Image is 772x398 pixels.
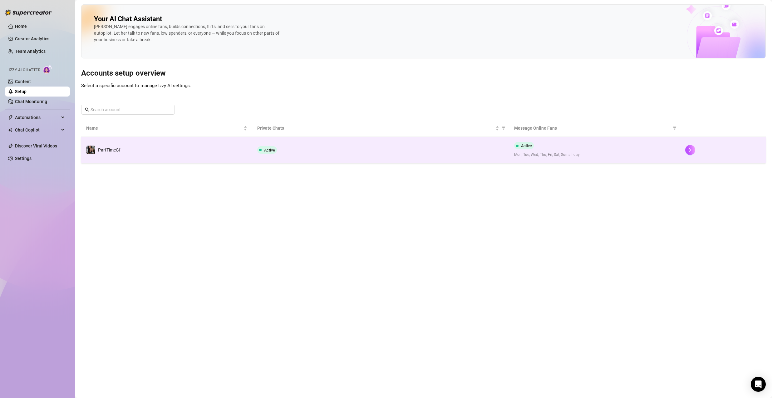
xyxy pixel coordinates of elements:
[15,49,46,54] a: Team Analytics
[81,68,766,78] h3: Accounts setup overview
[15,112,59,122] span: Automations
[257,125,494,132] span: Private Chats
[94,15,162,23] h2: Your AI Chat Assistant
[751,377,766,392] div: Open Intercom Messenger
[521,143,532,148] span: Active
[8,115,13,120] span: thunderbolt
[673,126,676,130] span: filter
[94,23,281,43] div: [PERSON_NAME] engages online fans, builds connections, flirts, and sells to your fans on autopilo...
[5,9,52,16] img: logo-BBDzfeDw.svg
[688,148,692,152] span: right
[15,125,59,135] span: Chat Copilot
[671,123,678,133] span: filter
[86,125,242,132] span: Name
[500,123,507,133] span: filter
[15,143,57,148] a: Discover Viral Videos
[91,106,166,113] input: Search account
[15,99,47,104] a: Chat Monitoring
[15,79,31,84] a: Content
[15,34,65,44] a: Creator Analytics
[514,152,675,158] span: Mon, Tue, Wed, Thu, Fri, Sat, Sun all day
[81,120,252,137] th: Name
[43,65,52,74] img: AI Chatter
[85,107,89,112] span: search
[252,120,509,137] th: Private Chats
[8,128,12,132] img: Chat Copilot
[15,156,32,161] a: Settings
[15,24,27,29] a: Home
[9,67,40,73] span: Izzy AI Chatter
[685,145,695,155] button: right
[264,148,275,152] span: Active
[514,125,670,132] span: Message Online Fans
[86,146,95,154] img: PartTimeGf
[98,147,120,152] span: PartTimeGf
[81,83,191,88] span: Select a specific account to manage Izzy AI settings.
[15,89,27,94] a: Setup
[502,126,505,130] span: filter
